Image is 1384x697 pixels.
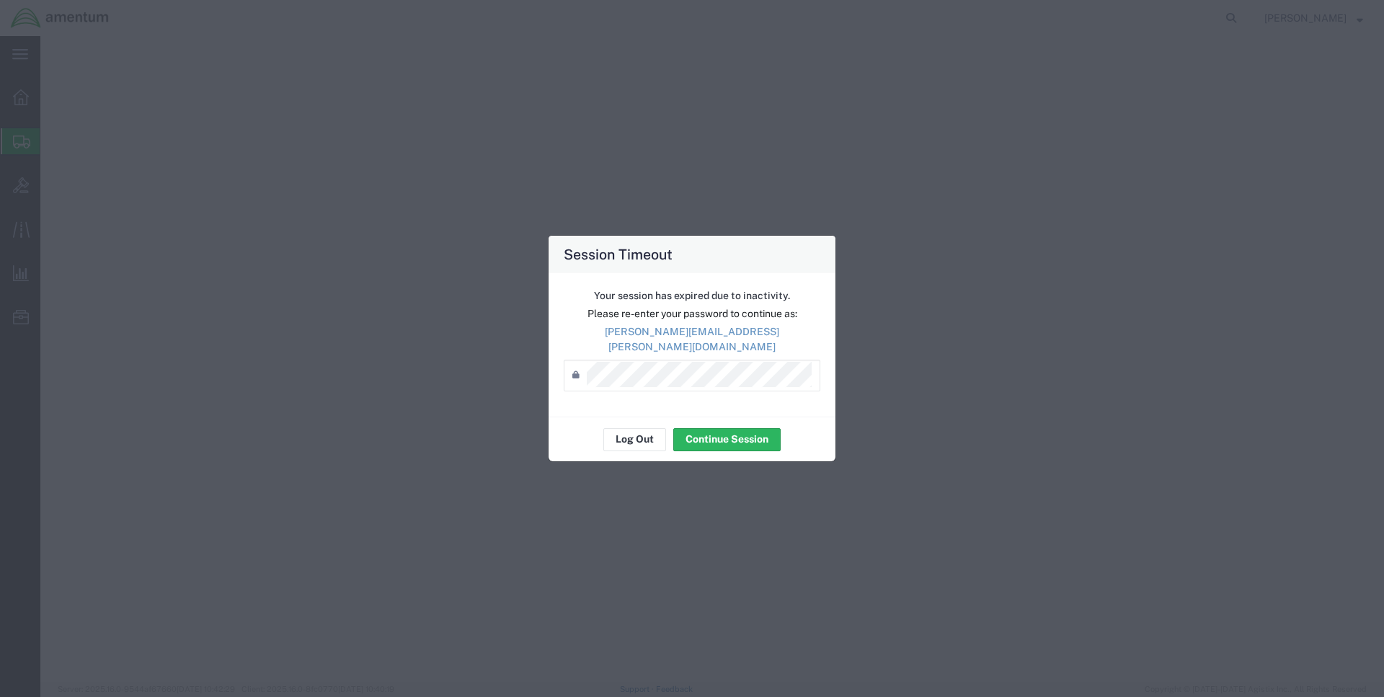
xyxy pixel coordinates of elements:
[564,288,820,303] p: Your session has expired due to inactivity.
[564,244,673,265] h4: Session Timeout
[564,324,820,355] p: [PERSON_NAME][EMAIL_ADDRESS][PERSON_NAME][DOMAIN_NAME]
[603,428,666,451] button: Log Out
[673,428,781,451] button: Continue Session
[564,306,820,321] p: Please re-enter your password to continue as:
